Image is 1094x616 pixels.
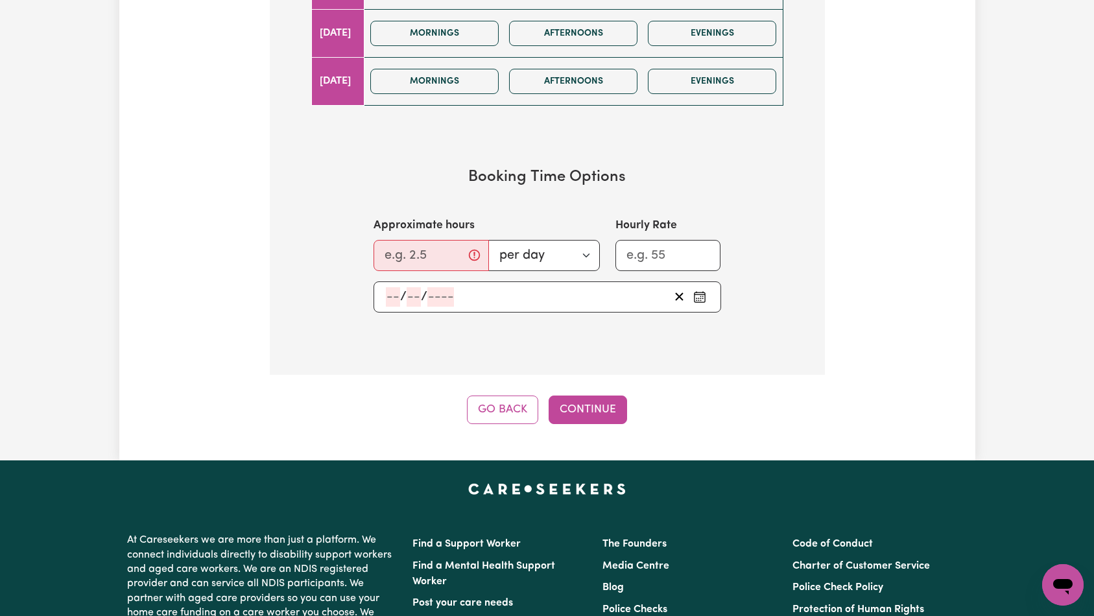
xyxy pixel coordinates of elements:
[370,69,499,94] button: Mornings
[311,9,364,57] td: [DATE]
[467,396,538,424] button: Go Back
[412,598,513,608] a: Post your care needs
[792,539,873,549] a: Code of Conduct
[602,539,667,549] a: The Founders
[792,561,930,571] a: Charter of Customer Service
[374,240,489,271] input: e.g. 2.5
[602,604,667,615] a: Police Checks
[602,582,624,593] a: Blog
[648,69,776,94] button: Evenings
[509,69,637,94] button: Afternoons
[669,287,689,307] button: Clear start date
[602,561,669,571] a: Media Centre
[374,217,475,234] label: Approximate hours
[412,539,521,549] a: Find a Support Worker
[648,21,776,46] button: Evenings
[311,168,783,187] h3: Booking Time Options
[615,217,677,234] label: Hourly Rate
[792,604,924,615] a: Protection of Human Rights
[400,290,407,304] span: /
[615,240,721,271] input: e.g. 55
[407,287,421,307] input: --
[1042,564,1084,606] iframe: Button to launch messaging window
[311,57,364,105] td: [DATE]
[509,21,637,46] button: Afternoons
[386,287,400,307] input: --
[412,561,555,587] a: Find a Mental Health Support Worker
[421,290,427,304] span: /
[370,21,499,46] button: Mornings
[689,287,710,307] button: Pick an approximate start date
[427,287,454,307] input: ----
[792,582,883,593] a: Police Check Policy
[468,484,626,494] a: Careseekers home page
[549,396,627,424] button: Continue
